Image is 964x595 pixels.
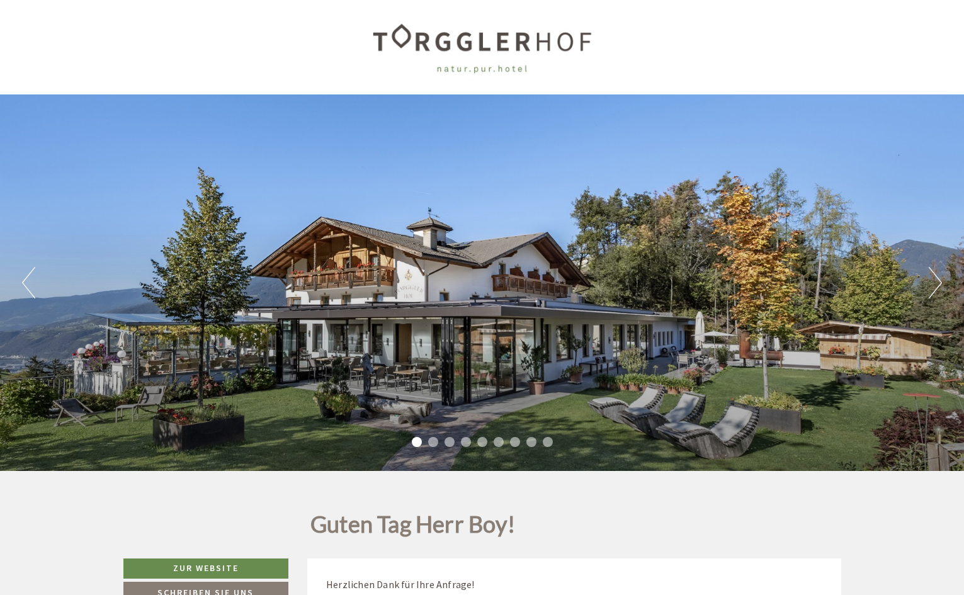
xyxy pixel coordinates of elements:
[929,267,942,298] button: Next
[326,577,822,592] p: Herzlichen Dank für Ihre Anfrage!
[310,512,515,543] h1: Guten Tag Herr Boy!
[22,267,35,298] button: Previous
[123,558,289,579] a: Zur Website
